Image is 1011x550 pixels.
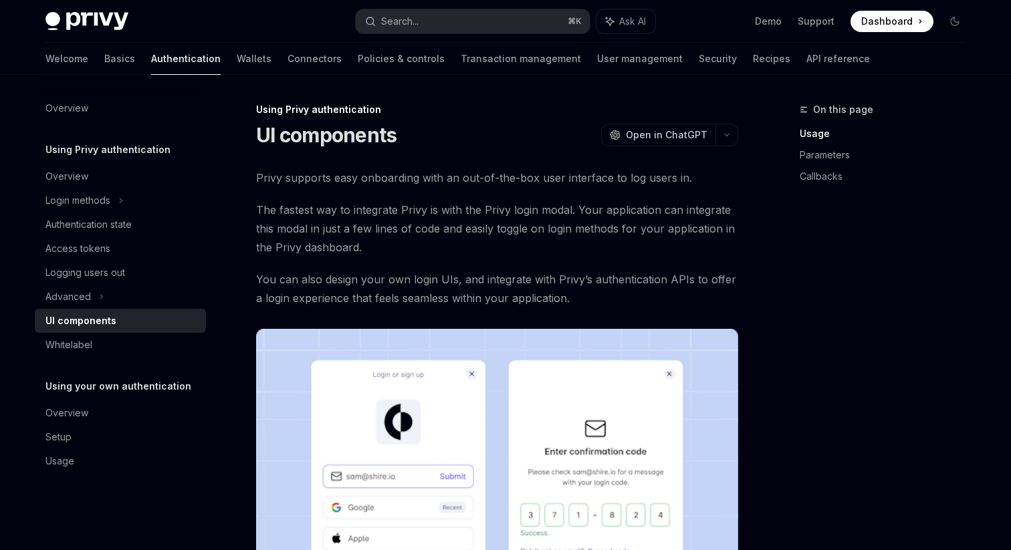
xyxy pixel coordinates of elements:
[35,401,206,425] a: Overview
[256,270,738,307] span: You can also design your own login UIs, and integrate with Privy’s authentication APIs to offer a...
[45,100,88,116] div: Overview
[381,13,419,29] div: Search...
[619,15,646,28] span: Ask AI
[288,43,342,75] a: Connectors
[806,43,870,75] a: API reference
[461,43,581,75] a: Transaction management
[45,265,125,281] div: Logging users out
[851,11,933,32] a: Dashboard
[35,213,206,237] a: Authentication state
[45,378,191,394] h5: Using your own authentication
[45,453,74,469] div: Usage
[753,43,790,75] a: Recipes
[800,166,976,187] a: Callbacks
[45,142,171,158] h5: Using Privy authentication
[45,168,88,184] div: Overview
[601,124,715,146] button: Open in ChatGPT
[798,15,834,28] a: Support
[256,200,738,257] span: The fastest way to integrate Privy is with the Privy login modal. Your application can integrate ...
[568,16,582,27] span: ⌘ K
[35,96,206,120] a: Overview
[45,337,92,353] div: Whitelabel
[256,168,738,187] span: Privy supports easy onboarding with an out-of-the-box user interface to log users in.
[35,164,206,188] a: Overview
[35,333,206,357] a: Whitelabel
[813,102,873,118] span: On this page
[800,123,976,144] a: Usage
[45,405,88,421] div: Overview
[755,15,782,28] a: Demo
[237,43,271,75] a: Wallets
[256,123,397,147] h1: UI components
[35,425,206,449] a: Setup
[45,192,110,209] div: Login methods
[256,103,738,116] div: Using Privy authentication
[45,43,88,75] a: Welcome
[35,309,206,333] a: UI components
[356,9,590,33] button: Search...⌘K
[944,11,966,32] button: Toggle dark mode
[35,261,206,285] a: Logging users out
[699,43,737,75] a: Security
[596,9,655,33] button: Ask AI
[45,429,72,445] div: Setup
[800,144,976,166] a: Parameters
[104,43,135,75] a: Basics
[358,43,445,75] a: Policies & controls
[597,43,683,75] a: User management
[45,217,132,233] div: Authentication state
[861,15,913,28] span: Dashboard
[45,12,128,31] img: dark logo
[35,237,206,261] a: Access tokens
[35,449,206,473] a: Usage
[45,289,91,305] div: Advanced
[151,43,221,75] a: Authentication
[45,241,110,257] div: Access tokens
[626,128,707,142] span: Open in ChatGPT
[45,313,116,329] div: UI components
